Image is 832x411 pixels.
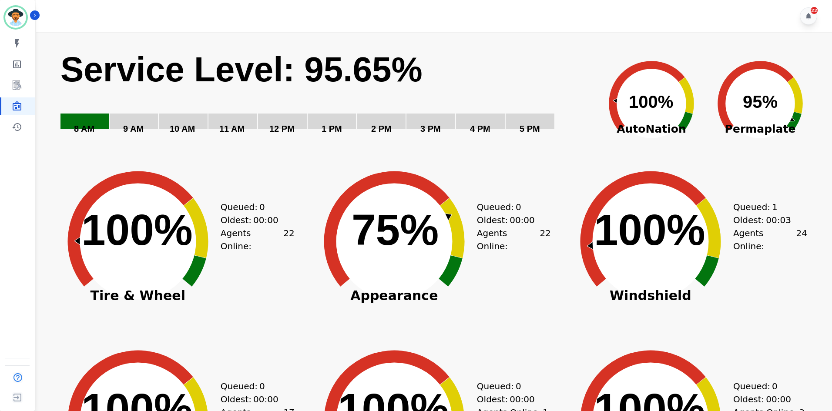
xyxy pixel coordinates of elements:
[594,205,705,254] text: 100%
[74,124,94,134] text: 8 AM
[706,121,815,137] span: Permaplate
[60,50,423,89] text: Service Level: 95.65%
[477,200,542,214] div: Queued:
[733,200,798,214] div: Queued:
[253,214,278,227] span: 00:00
[772,380,778,393] span: 0
[516,380,521,393] span: 0
[772,200,778,214] span: 1
[221,393,286,406] div: Oldest:
[766,393,791,406] span: 00:00
[371,124,392,134] text: 2 PM
[766,214,791,227] span: 00:03
[5,7,26,28] img: Bordered avatar
[564,291,738,300] span: Windshield
[733,227,807,253] div: Agents Online:
[221,200,286,214] div: Queued:
[352,205,439,254] text: 75%
[733,214,798,227] div: Oldest:
[60,48,595,146] svg: Service Level: 0%
[510,393,535,406] span: 00:00
[259,380,265,393] span: 0
[520,124,540,134] text: 5 PM
[470,124,490,134] text: 4 PM
[219,124,245,134] text: 11 AM
[283,227,294,253] span: 22
[540,227,550,253] span: 22
[811,7,818,14] div: 22
[516,200,521,214] span: 0
[733,380,798,393] div: Queued:
[597,121,706,137] span: AutoNation
[170,124,195,134] text: 10 AM
[259,200,265,214] span: 0
[51,291,225,300] span: Tire & Wheel
[477,393,542,406] div: Oldest:
[510,214,535,227] span: 00:00
[269,124,295,134] text: 12 PM
[221,227,295,253] div: Agents Online:
[221,214,286,227] div: Oldest:
[221,380,286,393] div: Queued:
[123,124,144,134] text: 9 AM
[796,227,807,253] span: 24
[629,92,673,111] text: 100%
[81,205,193,254] text: 100%
[477,214,542,227] div: Oldest:
[322,124,342,134] text: 1 PM
[420,124,441,134] text: 3 PM
[733,393,798,406] div: Oldest:
[477,380,542,393] div: Queued:
[477,227,551,253] div: Agents Online:
[307,291,481,300] span: Appearance
[253,393,278,406] span: 00:00
[743,92,778,111] text: 95%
